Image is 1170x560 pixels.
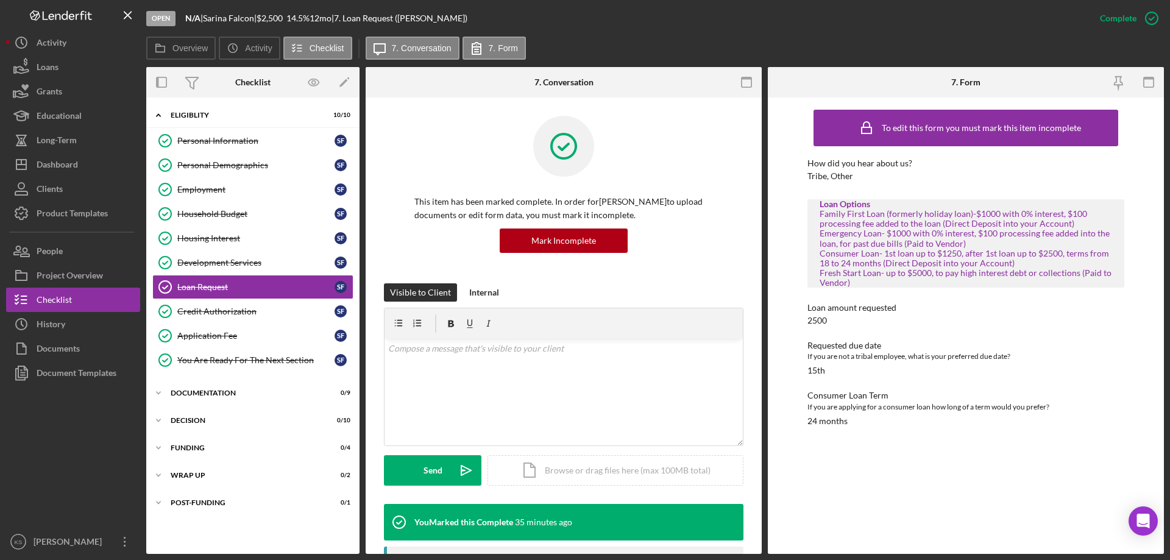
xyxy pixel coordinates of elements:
div: Project Overview [37,263,103,291]
div: Loan Request [177,282,335,292]
div: 2500 [807,316,827,325]
div: Dashboard [37,152,78,180]
div: Tribe, Other [807,171,853,181]
button: Send [384,455,481,486]
button: Long-Term [6,128,140,152]
div: Loan amount requested [807,303,1124,313]
div: [PERSON_NAME] [30,530,110,557]
div: Wrap up [171,472,320,479]
a: Development ServicesSF [152,250,353,275]
div: Document Templates [37,361,116,388]
label: Checklist [310,43,344,53]
a: You Are Ready For The Next SectionSF [152,348,353,372]
button: 7. Conversation [366,37,459,60]
p: This item has been marked complete. In order for [PERSON_NAME] to upload documents or edit form d... [414,195,713,222]
button: History [6,312,140,336]
div: Educational [37,104,82,131]
button: Product Templates [6,201,140,225]
button: KS[PERSON_NAME] [6,530,140,554]
div: Application Fee [177,331,335,341]
a: Application FeeSF [152,324,353,348]
div: S F [335,135,347,147]
button: Educational [6,104,140,128]
div: If you are applying for a consumer loan how long of a term would you prefer? [807,401,1124,413]
button: Grants [6,79,140,104]
button: People [6,239,140,263]
div: You Marked this Complete [414,517,513,527]
div: Requested due date [807,341,1124,350]
button: Mark Incomplete [500,229,628,253]
button: Activity [6,30,140,55]
span: $2,500 [257,13,283,23]
button: Document Templates [6,361,140,385]
div: Consumer Loan Term [807,391,1124,400]
div: 7. Conversation [534,77,594,87]
div: Visible to Client [390,283,451,302]
div: S F [335,208,347,220]
button: Overview [146,37,216,60]
div: Grants [37,79,62,107]
a: Personal InformationSF [152,129,353,153]
div: 24 months [807,416,848,426]
div: Family First Loan (formerly holiday loan)-$1000 with 0% interest, $100 processing fee added to th... [820,209,1112,288]
div: 0 / 1 [328,499,350,506]
button: Internal [463,283,505,302]
div: Credit Authorization [177,307,335,316]
div: Documentation [171,389,320,397]
div: Sarina Falcon | [203,13,257,23]
button: Checklist [6,288,140,312]
button: 7. Form [463,37,526,60]
div: S F [335,232,347,244]
a: Household BudgetSF [152,202,353,226]
div: 0 / 2 [328,472,350,479]
div: People [37,239,63,266]
a: EmploymentSF [152,177,353,202]
div: Send [424,455,442,486]
div: S F [335,281,347,293]
button: Activity [219,37,280,60]
div: Housing Interest [177,233,335,243]
div: Funding [171,444,320,452]
div: Clients [37,177,63,204]
div: Open Intercom Messenger [1129,506,1158,536]
div: Decision [171,417,320,424]
div: 10 / 10 [328,112,350,119]
div: Internal [469,283,499,302]
div: Checklist [235,77,271,87]
button: Loans [6,55,140,79]
div: 14.5 % [286,13,310,23]
div: S F [335,354,347,366]
label: 7. Form [489,43,518,53]
div: Complete [1100,6,1136,30]
button: Visible to Client [384,283,457,302]
div: S F [335,257,347,269]
label: Activity [245,43,272,53]
div: Activity [37,30,66,58]
button: Complete [1088,6,1164,30]
a: Project Overview [6,263,140,288]
div: Checklist [37,288,72,315]
div: History [37,312,65,339]
text: KS [15,539,23,545]
div: | 7. Loan Request ([PERSON_NAME]) [331,13,467,23]
div: S F [335,159,347,171]
div: | [185,13,203,23]
div: 7. Form [951,77,980,87]
div: Documents [37,336,80,364]
div: Open [146,11,175,26]
label: 7. Conversation [392,43,452,53]
div: How did you hear about us? [807,158,1124,168]
div: S F [335,330,347,342]
div: S F [335,183,347,196]
div: To edit this form you must mark this item incomplete [882,123,1081,133]
div: Personal Demographics [177,160,335,170]
button: Dashboard [6,152,140,177]
time: 2025-09-04 16:54 [515,517,572,527]
b: N/A [185,13,200,23]
a: Loan RequestSF [152,275,353,299]
div: 12 mo [310,13,331,23]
